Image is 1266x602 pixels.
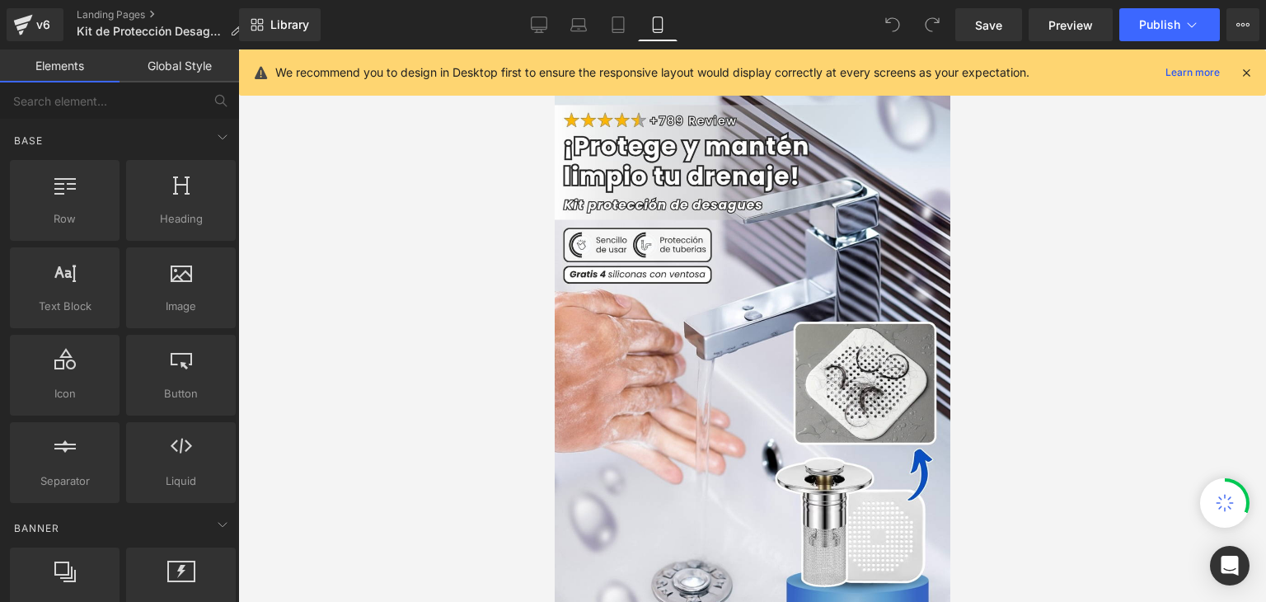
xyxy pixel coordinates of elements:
[131,473,231,490] span: Liquid
[76,12,321,29] span: Envío Gratis + Pago Contra Entrega
[916,8,949,41] button: Redo
[15,298,115,315] span: Text Block
[77,8,255,21] a: Landing Pages
[77,25,223,38] span: Kit de Protección Desagues
[15,385,115,402] span: Icon
[975,16,1002,34] span: Save
[120,49,239,82] a: Global Style
[12,520,61,536] span: Banner
[876,8,909,41] button: Undo
[131,385,231,402] span: Button
[519,8,559,41] a: Desktop
[1139,18,1180,31] span: Publish
[1159,63,1226,82] a: Learn more
[275,63,1029,82] p: We recommend you to design in Desktop first to ensure the responsive layout would display correct...
[131,210,231,228] span: Heading
[559,8,598,41] a: Laptop
[131,298,231,315] span: Image
[15,473,115,490] span: Separator
[1210,546,1250,586] div: Open Intercom Messenger
[1029,8,1113,41] a: Preview
[598,8,638,41] a: Tablet
[33,14,54,35] div: v6
[1226,8,1259,41] button: More
[270,17,309,32] span: Library
[1048,16,1093,34] span: Preview
[1119,8,1220,41] button: Publish
[15,210,115,228] span: Row
[638,8,678,41] a: Mobile
[239,8,321,41] a: New Library
[7,8,63,41] a: v6
[12,133,45,148] span: Base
